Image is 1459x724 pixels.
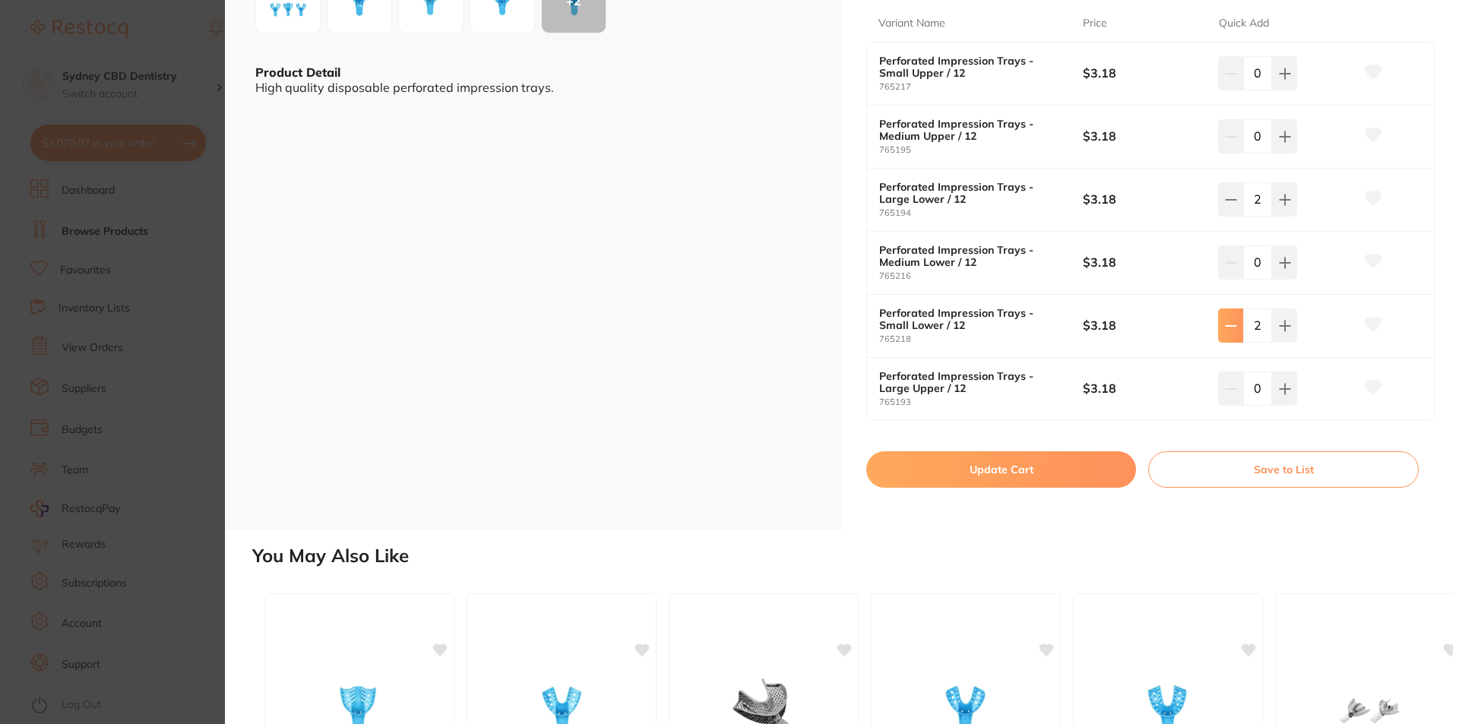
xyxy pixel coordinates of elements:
[1219,16,1269,31] p: Quick Add
[252,545,1453,567] h2: You May Also Like
[879,397,1083,407] small: 765193
[879,118,1062,142] b: Perforated Impression Trays - Medium Upper / 12
[879,181,1062,205] b: Perforated Impression Trays - Large Lower / 12
[255,65,340,80] b: Product Detail
[1083,128,1205,144] b: $3.18
[1083,65,1205,81] b: $3.18
[879,271,1083,281] small: 765216
[878,16,945,31] p: Variant Name
[879,145,1083,155] small: 765195
[879,55,1062,79] b: Perforated Impression Trays - Small Upper / 12
[1083,317,1205,334] b: $3.18
[879,208,1083,218] small: 765194
[1083,380,1205,397] b: $3.18
[1083,191,1205,207] b: $3.18
[255,81,812,94] div: High quality disposable perforated impression trays.
[879,370,1062,394] b: Perforated Impression Trays - Large Upper / 12
[879,334,1083,344] small: 765218
[879,244,1062,268] b: Perforated Impression Trays - Medium Lower / 12
[879,82,1083,92] small: 765217
[879,307,1062,331] b: Perforated Impression Trays - Small Lower / 12
[1148,451,1419,488] button: Save to List
[1083,16,1107,31] p: Price
[866,451,1136,488] button: Update Cart
[1083,254,1205,270] b: $3.18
